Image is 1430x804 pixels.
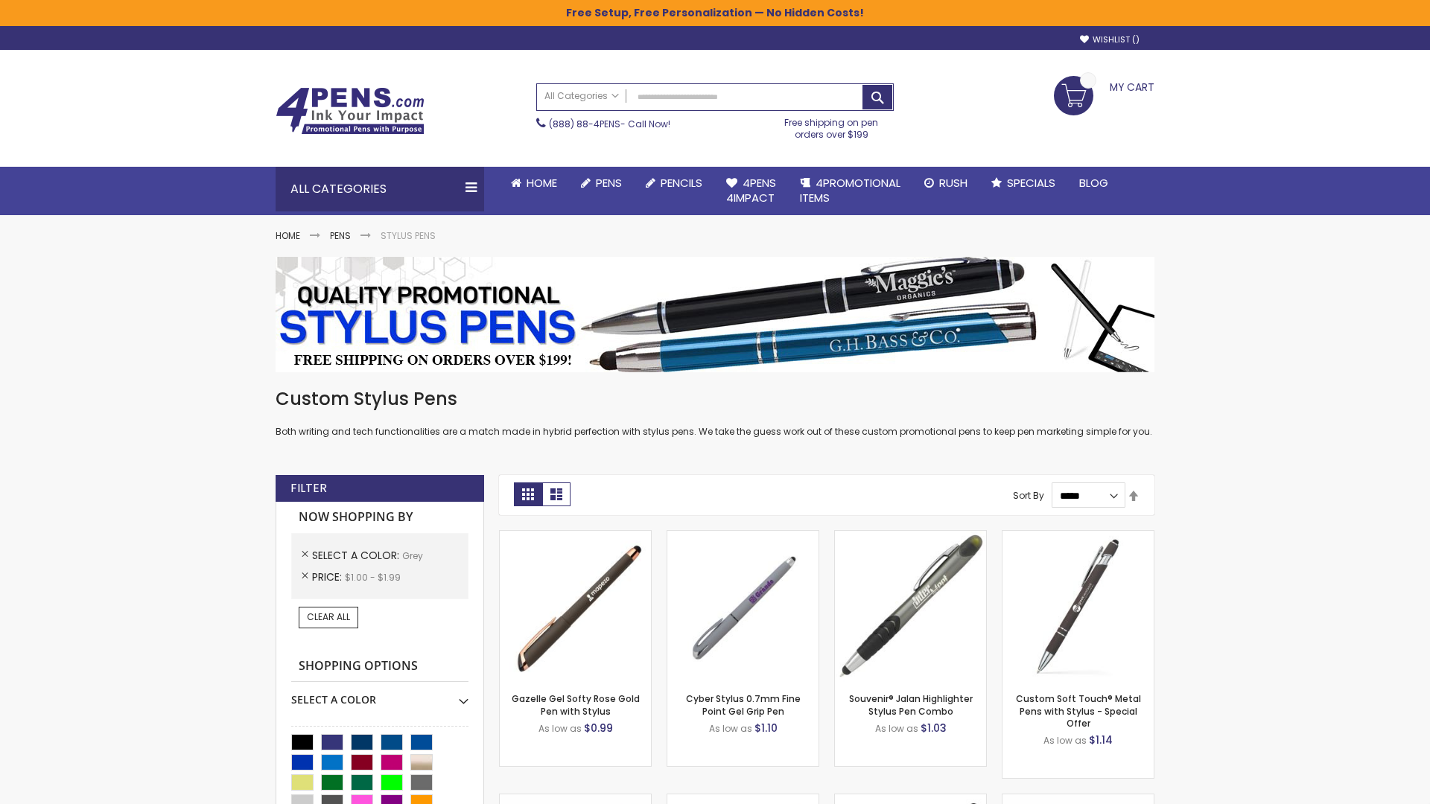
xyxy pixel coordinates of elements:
[312,548,402,563] span: Select A Color
[345,571,401,584] span: $1.00 - $1.99
[667,531,819,682] img: Cyber Stylus 0.7mm Fine Point Gel Grip Pen-Grey
[537,84,626,109] a: All Categories
[584,721,613,736] span: $0.99
[276,229,300,242] a: Home
[754,721,778,736] span: $1.10
[402,549,423,562] span: Grey
[835,531,986,682] img: Souvenir® Jalan Highlighter Stylus Pen Combo-Grey
[512,692,640,717] a: Gazelle Gel Softy Rose Gold Pen with Stylus
[291,502,468,533] strong: Now Shopping by
[290,480,327,497] strong: Filter
[912,167,979,200] a: Rush
[549,118,620,130] a: (888) 88-4PENS
[800,175,900,205] span: 4PROMOTIONAL ITEMS
[1016,692,1141,729] a: Custom Soft Touch® Metal Pens with Stylus - Special Offer
[661,175,702,191] span: Pencils
[1002,530,1154,543] a: Custom Soft Touch® Metal Pens with Stylus-Grey
[1002,531,1154,682] img: Custom Soft Touch® Metal Pens with Stylus-Grey
[1013,489,1044,502] label: Sort By
[1043,734,1087,747] span: As low as
[726,175,776,205] span: 4Pens 4impact
[714,167,788,215] a: 4Pens4impact
[538,722,582,735] span: As low as
[1089,733,1113,747] span: $1.14
[500,530,651,543] a: Gazelle Gel Softy Rose Gold Pen with Stylus-Grey
[307,610,350,623] span: Clear All
[312,569,345,584] span: Price
[1067,167,1120,200] a: Blog
[1080,34,1140,45] a: Wishlist
[788,167,912,215] a: 4PROMOTIONALITEMS
[499,167,569,200] a: Home
[276,387,1154,438] div: Both writing and tech functionalities are a match made in hybrid perfection with stylus pens. We ...
[549,118,670,130] span: - Call Now!
[276,87,425,135] img: 4Pens Custom Pens and Promotional Products
[921,721,947,736] span: $1.03
[875,722,918,735] span: As low as
[500,531,651,682] img: Gazelle Gel Softy Rose Gold Pen with Stylus-Grey
[527,175,557,191] span: Home
[330,229,351,242] a: Pens
[514,482,542,506] strong: Grid
[276,167,484,211] div: All Categories
[381,229,436,242] strong: Stylus Pens
[276,387,1154,411] h1: Custom Stylus Pens
[291,651,468,683] strong: Shopping Options
[1079,175,1108,191] span: Blog
[291,682,468,707] div: Select A Color
[769,111,894,141] div: Free shipping on pen orders over $199
[299,607,358,628] a: Clear All
[979,167,1067,200] a: Specials
[596,175,622,191] span: Pens
[709,722,752,735] span: As low as
[849,692,973,717] a: Souvenir® Jalan Highlighter Stylus Pen Combo
[569,167,634,200] a: Pens
[544,90,619,102] span: All Categories
[1007,175,1055,191] span: Specials
[667,530,819,543] a: Cyber Stylus 0.7mm Fine Point Gel Grip Pen-Grey
[276,257,1154,372] img: Stylus Pens
[835,530,986,543] a: Souvenir® Jalan Highlighter Stylus Pen Combo-Grey
[939,175,967,191] span: Rush
[686,692,801,717] a: Cyber Stylus 0.7mm Fine Point Gel Grip Pen
[634,167,714,200] a: Pencils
